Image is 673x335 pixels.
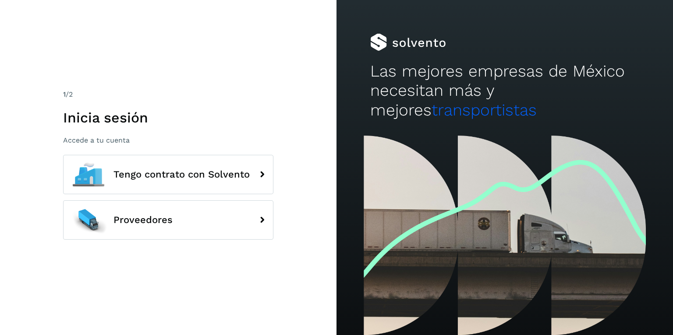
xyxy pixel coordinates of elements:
[63,155,273,194] button: Tengo contrato con Solvento
[113,169,250,180] span: Tengo contrato con Solvento
[63,89,273,100] div: /2
[63,200,273,240] button: Proveedores
[432,101,537,119] span: transportistas
[370,62,639,120] h2: Las mejores empresas de México necesitan más y mejores
[63,90,66,98] span: 1
[63,109,273,126] h1: Inicia sesión
[63,136,273,144] p: Accede a tu cuenta
[113,215,173,225] span: Proveedores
